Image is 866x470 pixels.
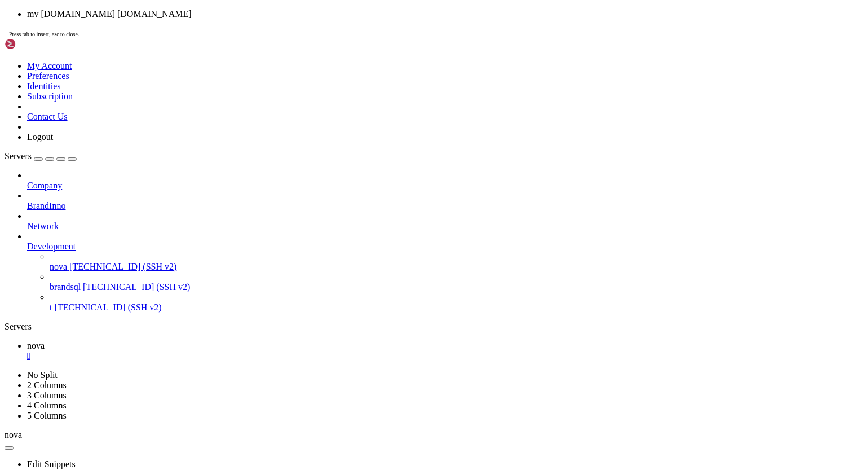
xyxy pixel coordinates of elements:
[105,43,114,52] span: 文
[50,350,54,359] span: #
[5,263,719,273] x-row: Reusing existing connection to [[DOMAIN_NAME]]:443.
[19,62,28,72] span: 载
[45,14,50,23] span: ~
[5,158,719,168] x-row: rclone copy drive:/miscellaneous/windows_10_enterprise_ltsc_2021.iso /rpool/storage/template/iso
[50,262,861,272] a: nova [TECHNICAL_ID] (SSH v2)
[5,273,719,283] x-row: HTTP request sent, awaiting response... 200 OK
[27,170,861,191] li: Company
[5,81,719,91] x-row: cd /rpool/storage/template/iso
[50,272,861,292] li: brandsql [TECHNICAL_ID] (SSH v2)
[27,24,45,33] span: nova
[50,302,861,313] a: t [TECHNICAL_ID] (SSH v2)
[23,379,27,388] span: @
[45,43,50,52] span: ~
[27,221,861,231] a: Network
[9,62,19,72] span: 下
[45,388,167,397] span: /rpool/storage/template/iso
[27,231,861,313] li: Development
[50,43,54,52] span: #
[5,43,23,52] span: root
[65,62,74,72] span: 动
[27,132,53,142] a: Logout
[5,350,23,359] span: root
[50,252,861,272] li: nova [TECHNICAL_ID] (SSH v2)
[5,379,719,388] x-row: rm virtio-win.iso
[27,401,67,410] a: 4 Columns
[83,282,190,292] span: [TECHNICAL_ID] (SSH v2)
[27,370,58,380] a: No Split
[5,331,347,340] span: [DATE] 15:22:51 (16.9 MB/s) - ‘virtio-win.iso.1’ saved [726501376/726501376]
[27,241,76,251] span: Development
[5,196,719,206] x-row: HTTP request sent, awaiting response... 301 Moved Permanently
[209,388,213,398] div: (43, 40)
[167,388,171,397] span: #
[27,91,73,101] a: Subscription
[5,14,23,23] span: root
[5,100,719,110] x-row: wget [URL][DOMAIN_NAME]
[9,31,79,37] span: Press tab to insert, esc to close.
[23,33,27,42] span: @
[45,359,167,368] span: /rpool/storage/template/iso
[5,151,77,161] a: Servers
[73,139,82,148] span: 获
[45,33,50,42] span: ~
[23,359,27,368] span: @
[27,350,45,359] span: nova
[5,206,719,216] x-row: Location: [URL][DOMAIN_NAME] [following]
[167,359,171,368] span: #
[27,181,861,191] a: Company
[55,62,65,72] span: 驱
[5,283,719,292] x-row: Length: 726501376 (693M) [application/octet-stream]
[5,350,719,359] x-row: cd /rpool/storage/template/iso
[27,390,67,400] a: 3 Columns
[45,24,50,33] span: ~
[27,341,861,361] a: nova
[5,24,23,33] span: root
[23,24,27,33] span: @
[5,359,23,368] span: root
[23,14,27,23] span: @
[45,379,167,388] span: /rpool/storage/template/iso
[27,459,76,469] a: Edit Snippets
[5,369,719,379] x-row: virtio-win.iso virtio-win.iso.1 windows_10_enterprise_ltsc_2021.iso
[23,388,27,397] span: @
[5,5,719,14] x-row: Last login: [DATE] from [TECHNICAL_ID]
[27,221,59,231] span: Network
[5,120,719,129] x-row: cd
[27,211,861,231] li: Network
[27,9,861,19] li: mv [DOMAIN_NAME] [DOMAIN_NAME]
[5,139,719,148] x-row: # Google Drive Windows ISO
[72,43,82,52] span: 获
[23,43,27,52] span: @
[5,430,22,440] span: nova
[45,350,50,359] span: ~
[27,351,861,361] a: 
[54,302,161,312] span: [TECHNICAL_ID] (SSH v2)
[5,33,23,42] span: root
[27,388,45,397] span: nova
[5,168,719,177] x-row: --2025-08-30 15:22:09-- [URL][DOMAIN_NAME]
[50,33,54,42] span: #
[27,241,861,252] a: Development
[27,359,45,368] span: nova
[50,282,81,292] span: brandsql
[27,201,65,210] span: BrandInno
[27,411,67,420] a: 5 Columns
[5,225,719,235] x-row: Reusing existing connection to [[DOMAIN_NAME]]:443.
[27,33,45,42] span: nova
[27,112,68,121] a: Contact Us
[23,350,27,359] span: @
[5,292,135,301] span: Saving to: ‘virtio-win.iso.1’
[5,235,719,244] x-row: HTTP request sent, awaiting response... 301 Moved Permanently
[50,292,861,313] li: t [TECHNICAL_ID] (SSH v2)
[5,43,719,52] x-row: # 2. ISO
[5,151,32,161] span: Servers
[27,201,861,211] a: BrandInno
[50,24,54,33] span: #
[5,62,719,72] x-row: # VirtIO ISO
[114,43,124,52] span: 件
[27,379,45,388] span: nova
[5,359,719,369] x-row: ls
[82,139,92,148] span: 取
